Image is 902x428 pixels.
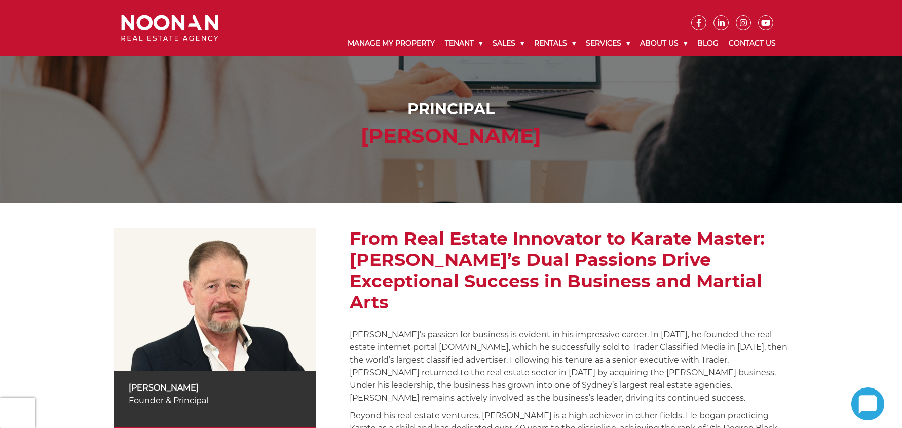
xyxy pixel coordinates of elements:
[581,30,635,56] a: Services
[124,124,779,148] h2: [PERSON_NAME]
[343,30,440,56] a: Manage My Property
[350,328,788,404] p: [PERSON_NAME]’s passion for business is evident in his impressive career. In [DATE], he founded t...
[692,30,724,56] a: Blog
[121,15,218,42] img: Noonan Real Estate Agency
[635,30,692,56] a: About Us
[350,228,788,313] h2: From Real Estate Innovator to Karate Master: [PERSON_NAME]’s Dual Passions Drive Exceptional Succ...
[129,394,301,407] p: Founder & Principal
[487,30,529,56] a: Sales
[129,381,301,394] p: [PERSON_NAME]
[114,228,316,371] img: Michael Noonan
[529,30,581,56] a: Rentals
[124,100,779,119] h1: Principal
[724,30,781,56] a: Contact Us
[440,30,487,56] a: Tenant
